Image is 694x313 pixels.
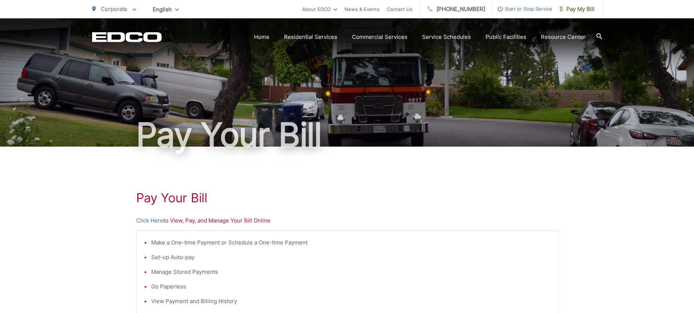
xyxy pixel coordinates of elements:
li: Go Paperless [151,282,551,291]
a: News & Events [345,5,379,14]
a: EDCD logo. Return to the homepage. [92,32,162,42]
a: Service Schedules [422,33,471,41]
a: Click Here [136,216,163,225]
a: Commercial Services [352,33,407,41]
a: Public Facilities [486,33,526,41]
a: Home [254,33,269,41]
span: English [147,3,184,16]
a: Resource Center [541,33,585,41]
li: View Payment and Billing History [151,297,551,306]
a: About EDCO [302,5,337,14]
li: Set-up Auto-pay [151,253,551,262]
li: Make a One-time Payment or Schedule a One-time Payment [151,238,551,247]
span: Pay My Bill [560,5,595,14]
a: Contact Us [387,5,413,14]
h1: Pay Your Bill [92,117,602,153]
a: Residential Services [284,33,337,41]
li: Manage Stored Payments [151,268,551,276]
h1: Pay Your Bill [136,191,558,205]
p: to View, Pay, and Manage Your Bill Online [136,216,558,225]
span: Corporate [101,5,127,12]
